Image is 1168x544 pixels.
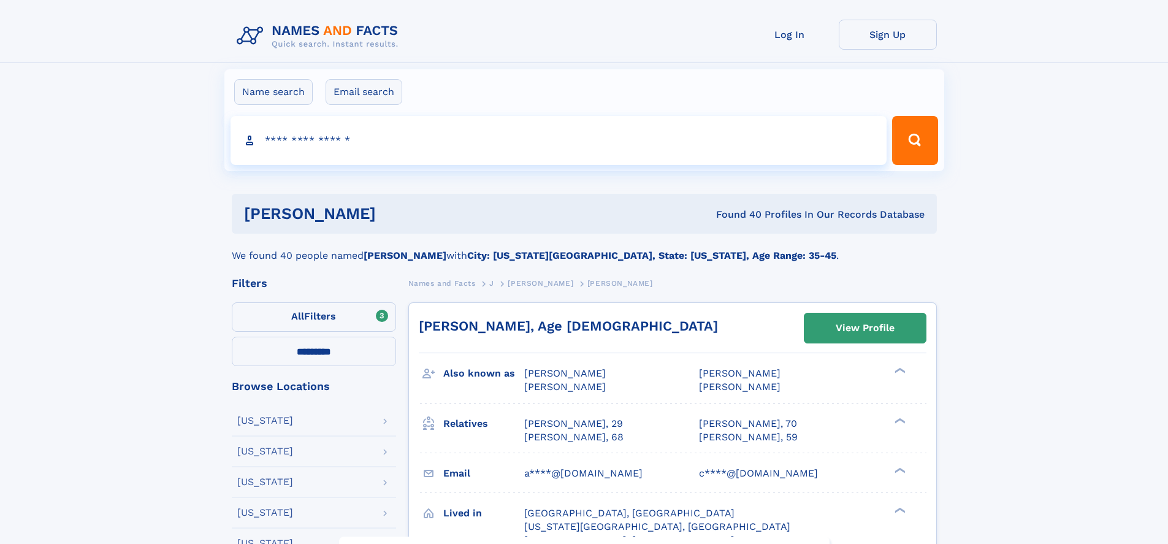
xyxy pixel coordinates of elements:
[291,310,304,322] span: All
[587,279,653,288] span: [PERSON_NAME]
[364,250,446,261] b: [PERSON_NAME]
[699,417,797,431] a: [PERSON_NAME], 70
[524,431,624,444] a: [PERSON_NAME], 68
[232,381,396,392] div: Browse Locations
[231,116,887,165] input: search input
[699,381,781,393] span: [PERSON_NAME]
[699,431,798,444] a: [PERSON_NAME], 59
[524,507,735,519] span: [GEOGRAPHIC_DATA], [GEOGRAPHIC_DATA]
[443,503,524,524] h3: Lived in
[326,79,402,105] label: Email search
[232,278,396,289] div: Filters
[508,279,573,288] span: [PERSON_NAME]
[546,208,925,221] div: Found 40 Profiles In Our Records Database
[891,466,906,474] div: ❯
[232,20,408,53] img: Logo Names and Facts
[891,506,906,514] div: ❯
[892,116,937,165] button: Search Button
[524,417,623,431] a: [PERSON_NAME], 29
[408,275,476,291] a: Names and Facts
[237,416,293,426] div: [US_STATE]
[232,302,396,332] label: Filters
[839,20,937,50] a: Sign Up
[891,367,906,375] div: ❯
[524,521,790,532] span: [US_STATE][GEOGRAPHIC_DATA], [GEOGRAPHIC_DATA]
[524,367,606,379] span: [PERSON_NAME]
[508,275,573,291] a: [PERSON_NAME]
[699,367,781,379] span: [PERSON_NAME]
[467,250,836,261] b: City: [US_STATE][GEOGRAPHIC_DATA], State: [US_STATE], Age Range: 35-45
[237,477,293,487] div: [US_STATE]
[232,234,937,263] div: We found 40 people named with .
[524,381,606,393] span: [PERSON_NAME]
[443,413,524,434] h3: Relatives
[804,313,926,343] a: View Profile
[244,206,546,221] h1: [PERSON_NAME]
[234,79,313,105] label: Name search
[443,363,524,384] h3: Also known as
[891,416,906,424] div: ❯
[443,463,524,484] h3: Email
[489,275,494,291] a: J
[836,314,895,342] div: View Profile
[419,318,718,334] a: [PERSON_NAME], Age [DEMOGRAPHIC_DATA]
[237,508,293,518] div: [US_STATE]
[237,446,293,456] div: [US_STATE]
[741,20,839,50] a: Log In
[489,279,494,288] span: J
